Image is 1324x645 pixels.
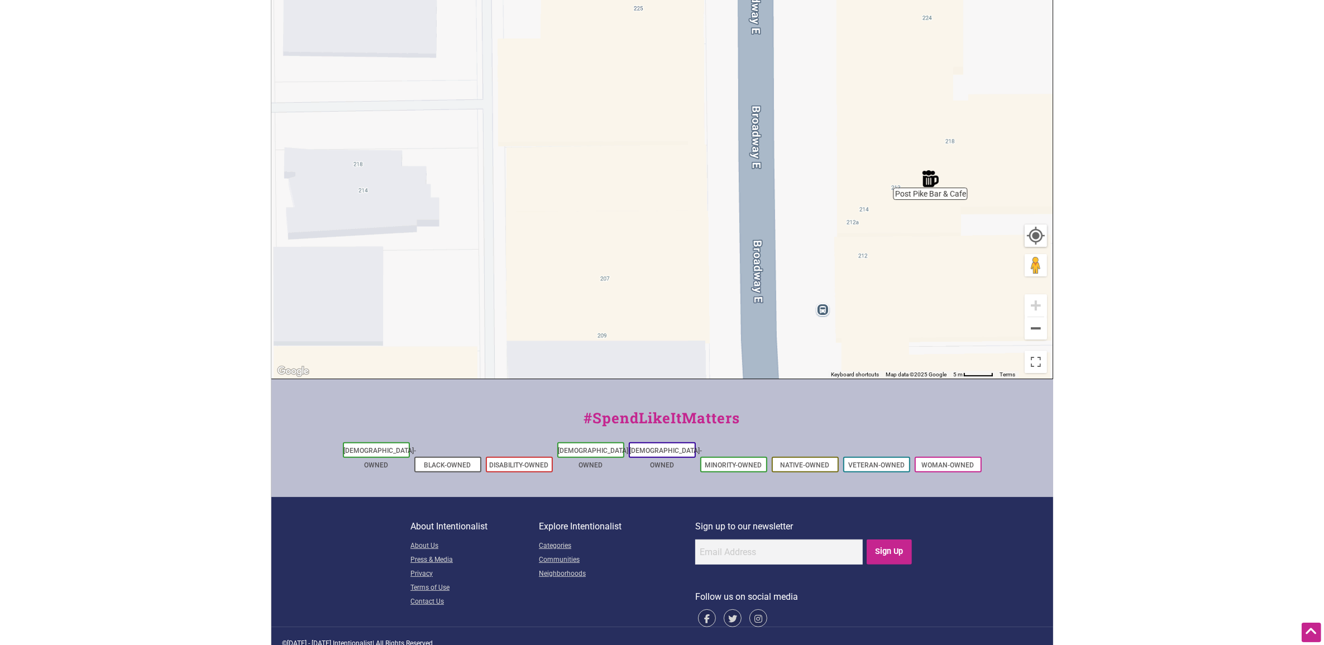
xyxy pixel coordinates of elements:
a: Minority-Owned [705,461,762,469]
a: Contact Us [410,595,539,609]
img: Google [275,364,312,379]
a: Privacy [410,567,539,581]
div: Scroll Back to Top [1302,623,1321,642]
a: Terms [1000,371,1016,378]
a: Terms of Use [410,581,539,595]
a: [DEMOGRAPHIC_DATA]-Owned [630,447,702,469]
p: Follow us on social media [695,590,914,604]
button: Zoom out [1025,317,1047,340]
div: Post Pike Bar & Cafe [922,170,939,187]
a: [DEMOGRAPHIC_DATA]-Owned [344,447,417,469]
a: Categories [539,539,695,553]
a: Disability-Owned [490,461,549,469]
p: Explore Intentionalist [539,519,695,534]
a: Native-Owned [781,461,830,469]
span: Map data ©2025 Google [886,371,947,378]
input: Email Address [695,539,863,565]
a: Neighborhoods [539,567,695,581]
a: Communities [539,553,695,567]
button: Your Location [1025,224,1047,247]
div: #SpendLikeItMatters [271,407,1053,440]
a: Veteran-Owned [848,461,905,469]
p: About Intentionalist [410,519,539,534]
a: Open this area in Google Maps (opens a new window) [275,364,312,379]
span: 5 m [954,371,963,378]
a: Woman-Owned [922,461,974,469]
a: Press & Media [410,553,539,567]
button: Drag Pegman onto the map to open Street View [1025,254,1047,276]
input: Sign Up [867,539,912,565]
a: Black-Owned [424,461,471,469]
a: [DEMOGRAPHIC_DATA]-Owned [558,447,631,469]
p: Sign up to our newsletter [695,519,914,534]
button: Toggle fullscreen view [1024,350,1048,374]
a: About Us [410,539,539,553]
button: Keyboard shortcuts [831,371,880,379]
button: Map Scale: 5 m per 50 pixels [950,371,997,379]
button: Zoom in [1025,294,1047,317]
